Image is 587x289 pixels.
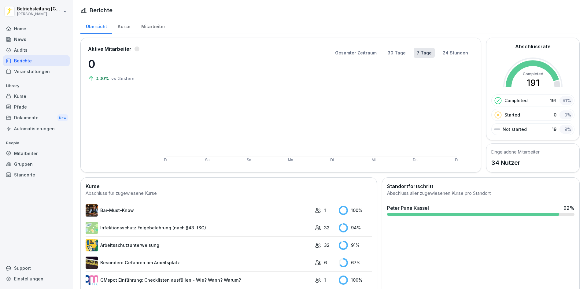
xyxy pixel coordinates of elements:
p: Completed [504,97,528,104]
a: Standorte [3,169,70,180]
a: Kurse [3,91,70,102]
p: vs Gestern [111,75,135,82]
p: People [3,138,70,148]
div: 100 % [339,276,372,285]
p: Started [504,112,520,118]
button: Gesamter Zeitraum [332,48,380,58]
div: 91 % [339,241,372,250]
img: bgsrfyvhdm6180ponve2jajk.png [86,239,98,251]
a: DokumenteNew [3,112,70,124]
a: QMspot Einführung: Checklisten ausfüllen - Wie? Wann? Warum? [86,274,312,286]
button: 24 Stunden [440,48,471,58]
h5: Eingeladene Mitarbeiter [491,149,540,155]
p: Betriebsleitung [GEOGRAPHIC_DATA] [17,6,62,12]
a: Home [3,23,70,34]
img: zq4t51x0wy87l3xh8s87q7rq.png [86,257,98,269]
text: Fr [164,158,167,162]
div: Abschluss für zugewiesene Kurse [86,190,372,197]
p: Aktive Mitarbeiter [88,45,131,53]
a: Infektionsschutz Folgebelehrung (nach §43 IfSG) [86,222,312,234]
p: 6 [324,259,327,266]
a: Bar-Must-Know [86,204,312,217]
p: 34 Nutzer [491,158,540,167]
text: So [247,158,251,162]
text: Mo [288,158,293,162]
h2: Kurse [86,183,372,190]
img: rsy9vu330m0sw5op77geq2rv.png [86,274,98,286]
div: 0 % [559,110,573,119]
a: Gruppen [3,159,70,169]
a: Pfade [3,102,70,112]
text: Di [330,158,334,162]
div: 100 % [339,206,372,215]
div: Dokumente [3,112,70,124]
div: Abschluss aller zugewiesenen Kurse pro Standort [387,190,574,197]
h2: Standortfortschritt [387,183,574,190]
a: Mitarbeiter [136,18,171,34]
a: News [3,34,70,45]
p: 32 [324,224,330,231]
p: Not started [503,126,527,132]
text: Fr [455,158,458,162]
a: Besondere Gefahren am Arbeitsplatz [86,257,312,269]
div: 9 % [559,125,573,134]
div: 91 % [559,96,573,105]
h1: Berichte [90,6,113,14]
text: Mi [372,158,376,162]
p: [PERSON_NAME] [17,12,62,16]
text: Sa [205,158,210,162]
div: 67 % [339,258,372,267]
p: 32 [324,242,330,248]
p: 19 [552,126,556,132]
img: tgff07aey9ahi6f4hltuk21p.png [86,222,98,234]
a: Automatisierungen [3,123,70,134]
div: Support [3,263,70,273]
div: 92 % [563,204,574,212]
a: Berichte [3,55,70,66]
h2: Abschlussrate [515,43,551,50]
a: Übersicht [80,18,112,34]
a: Audits [3,45,70,55]
div: New [57,114,68,121]
p: Library [3,81,70,91]
a: Einstellungen [3,273,70,284]
div: Peter Pane Kassel [387,204,429,212]
a: Peter Pane Kassel92% [385,202,577,218]
button: 30 Tage [385,48,409,58]
p: 0 [88,56,149,72]
text: Do [413,158,418,162]
button: 7 Tage [414,48,435,58]
a: Mitarbeiter [3,148,70,159]
p: 191 [550,97,556,104]
p: 0 [554,112,556,118]
a: Arbeitsschutzunterweisung [86,239,312,251]
a: Veranstaltungen [3,66,70,77]
div: 94 % [339,223,372,232]
p: 1 [324,207,326,213]
p: 0.00% [95,75,110,82]
a: Kurse [112,18,136,34]
img: avw4yih0pjczq94wjribdn74.png [86,204,98,217]
p: 1 [324,277,326,283]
